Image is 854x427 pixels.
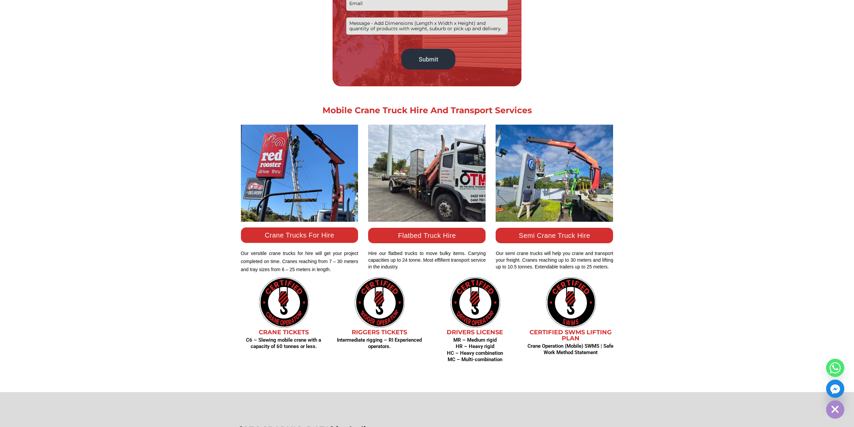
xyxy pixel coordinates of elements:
img: Truck Transport I Crane Trucking Company Brisbane [241,125,358,222]
a: Facebook_Messenger [826,380,844,398]
a: CRANE TICKETS [259,329,309,336]
div: Hire our flatbed trucks to move bulky items. Carrying capacities up to 24 tonne. Most effifient t... [368,250,486,270]
p: Our versitile crane trucks for hire will get your project completed on time. Cranes reaching from... [241,250,358,273]
a: Whatsapp [826,359,844,377]
h4: Intermediate rigging – RI Experienced operators. [335,337,424,350]
img: How Crane Truck Hire Can Improve Speed and Efficiency of a Construction Project [335,277,424,328]
a: Certified SWMS Lifting Plan [530,329,612,342]
h4: C6 – Slewing mobile crane with a capacity of 60 tonnes or less. [239,337,328,350]
img: How Crane Truck Hire Can Improve Speed and Efficiency Of A Construction Project [431,277,519,328]
a: Flatbed Truck Hire [398,232,456,239]
a: DRIVERS LICENSE [447,329,503,336]
img: How Crane Truck Hire Can Improve Speed and Efficiency of a Construction Project [239,277,328,328]
h1: Mobile Crane Truck Hire And Transport Services [239,106,615,115]
input: Submit [401,49,455,70]
img: truck transport [526,277,615,328]
a: Crane Trucks For Hire [265,231,334,239]
a: Semi Crane Truck Hire [519,232,590,239]
h4: MR – Medium rigid HR – Heavy rigid HC – Heavy combination MC – Multi-combination [431,337,519,363]
img: CHANGE 2 – PHOTO 2 [496,125,613,222]
a: RIGGERS TICKETS [352,329,407,336]
div: Our semi crane trucks will help you crane and transport your freight. Cranes reaching up to 30 me... [496,250,613,270]
img: CHANGE 2 – PHOTO 1 [368,125,486,222]
h4: Crane Operation (Mobile) SWMS | Safe Work Method Statement [526,343,615,356]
